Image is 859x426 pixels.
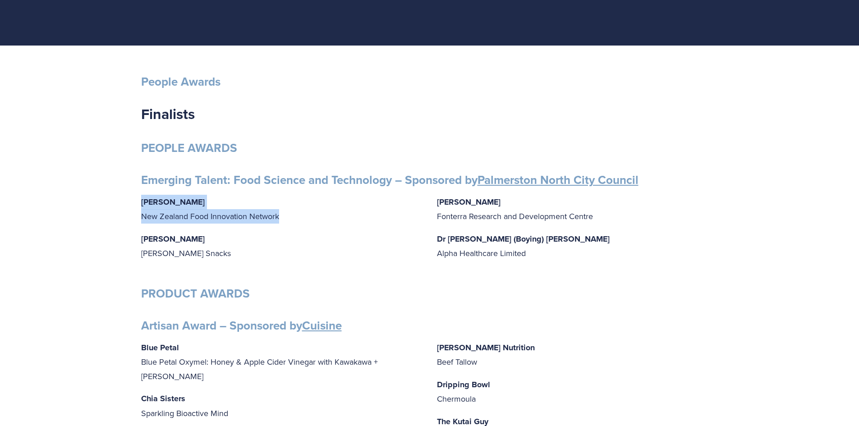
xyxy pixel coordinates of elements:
[437,379,490,390] strong: Dripping Bowl
[437,233,610,245] strong: Dr [PERSON_NAME] (Boying) [PERSON_NAME]
[141,285,250,302] strong: PRODUCT AWARDS
[141,196,205,208] strong: [PERSON_NAME]
[437,340,718,369] p: Beef Tallow
[437,377,718,406] p: Chermoula
[141,139,237,156] strong: PEOPLE AWARDS
[141,195,423,224] p: New Zealand Food Innovation Network
[141,103,195,124] strong: Finalists
[478,171,639,188] a: Palmerston North City Council
[141,171,639,188] strong: Emerging Talent: Food Science and Technology – Sponsored by
[141,393,185,404] strong: Chia Sisters
[141,74,718,89] h3: People Awards
[141,391,423,420] p: Sparkling Bioactive Mind
[141,233,205,245] strong: [PERSON_NAME]
[437,195,718,224] p: Fonterra Research and Development Centre
[141,232,423,261] p: [PERSON_NAME] Snacks
[141,317,342,334] strong: Artisan Award – Sponsored by
[141,342,179,353] strong: Blue Petal
[302,317,342,334] a: Cuisine
[141,340,423,384] p: Blue Petal Oxymel: Honey & Apple Cider Vinegar with Kawakawa + [PERSON_NAME]
[437,342,535,353] strong: [PERSON_NAME] Nutrition
[437,232,718,261] p: Alpha Healthcare Limited
[437,196,501,208] strong: [PERSON_NAME]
